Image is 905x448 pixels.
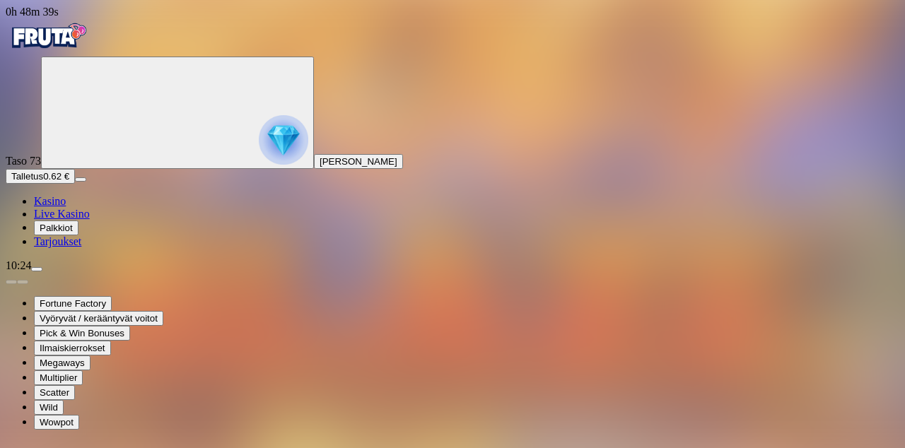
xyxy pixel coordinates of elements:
[34,195,66,207] a: diamond iconKasino
[34,415,79,430] button: Wowpot
[259,115,308,165] img: reward progress
[11,171,43,182] span: Talletus
[40,223,73,233] span: Palkkiot
[40,402,58,413] span: Wild
[75,177,86,182] button: menu
[6,155,41,167] span: Taso 73
[34,208,90,220] span: Live Kasino
[6,259,31,271] span: 10:24
[34,341,111,355] button: Ilmaiskierrokset
[34,195,66,207] span: Kasino
[34,385,75,400] button: Scatter
[40,343,105,353] span: Ilmaiskierrokset
[17,280,28,284] button: next slide
[34,235,81,247] a: gift-inverted iconTarjoukset
[40,313,158,324] span: Vyöryvät / kerääntyvät voitot
[34,370,83,385] button: Multiplier
[34,400,64,415] button: Wild
[6,18,90,54] img: Fruta
[6,169,75,184] button: Talletusplus icon0.62 €
[6,280,17,284] button: prev slide
[34,326,130,341] button: Pick & Win Bonuses
[34,311,163,326] button: Vyöryvät / kerääntyvät voitot
[314,154,403,169] button: [PERSON_NAME]
[34,220,78,235] button: reward iconPalkkiot
[40,387,69,398] span: Scatter
[6,6,59,18] span: user session time
[6,18,899,248] nav: Primary
[34,355,90,370] button: Megaways
[6,44,90,56] a: Fruta
[40,298,106,309] span: Fortune Factory
[320,156,397,167] span: [PERSON_NAME]
[34,208,90,220] a: poker-chip iconLive Kasino
[34,235,81,247] span: Tarjoukset
[40,328,124,338] span: Pick & Win Bonuses
[34,296,112,311] button: Fortune Factory
[43,171,69,182] span: 0.62 €
[31,267,42,271] button: menu
[40,417,74,428] span: Wowpot
[40,358,85,368] span: Megaways
[40,372,77,383] span: Multiplier
[41,57,314,169] button: reward progress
